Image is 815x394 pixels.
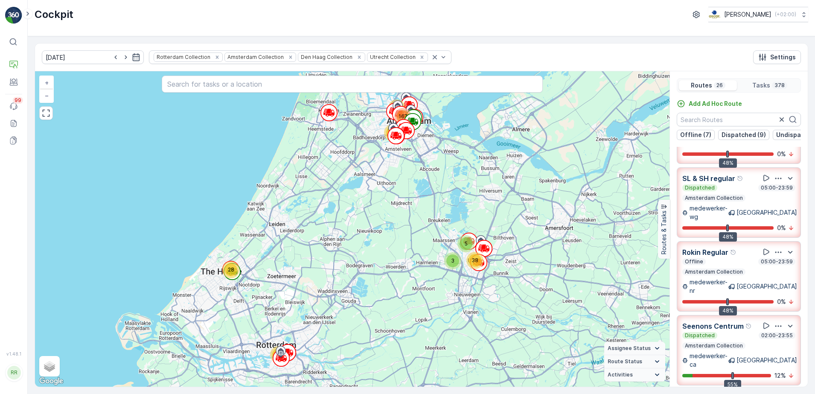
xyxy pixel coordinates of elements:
[394,108,411,125] div: 167
[719,306,737,315] div: 48%
[45,79,49,86] span: +
[228,266,234,273] span: 28
[37,376,65,387] a: Open this area in Google Maps (opens a new window)
[777,298,786,306] p: 0 %
[736,282,797,291] p: [GEOGRAPHIC_DATA]
[682,173,735,184] p: SL & SH regular
[677,99,742,108] a: Add Ad Hoc Route
[718,130,769,140] button: Dispatched (9)
[684,195,744,201] p: Amsterdam Collection
[689,99,742,108] p: Add Ad Hoc Route
[677,130,715,140] button: Offline (7)
[5,351,22,356] span: v 1.48.1
[684,332,716,339] p: Dispatched
[604,355,665,368] summary: Route Status
[212,54,222,61] div: Remove Rotterdam Collection
[777,224,786,232] p: 0 %
[682,321,744,331] p: Seenons Centrum
[40,76,53,89] a: Zoom In
[457,235,474,252] div: 5
[225,53,285,61] div: Amsterdam Collection
[724,10,771,19] p: [PERSON_NAME]
[737,175,744,182] div: Help Tooltip Icon
[760,332,794,339] p: 02:00-23:55
[680,131,711,139] p: Offline (7)
[774,82,786,89] p: 378
[736,208,797,217] p: [GEOGRAPHIC_DATA]
[753,50,801,64] button: Settings
[222,261,239,278] div: 28
[5,7,22,24] img: logo
[730,249,737,256] div: Help Tooltip Icon
[444,252,461,269] div: 3
[5,358,22,387] button: RR
[608,358,642,365] span: Route Status
[690,352,728,369] p: medewerker-ca
[760,258,794,265] p: 05:00-23:59
[608,371,633,378] span: Activities
[604,368,665,382] summary: Activities
[45,92,49,99] span: −
[608,345,651,352] span: Assignee Status
[5,98,22,115] a: 99
[472,257,478,263] span: 38
[719,232,737,242] div: 48%
[451,257,454,264] span: 3
[691,81,712,90] p: Routes
[684,269,744,275] p: Amsterdam Collection
[752,81,770,90] p: Tasks
[745,323,752,330] div: Help Tooltip Icon
[355,54,364,61] div: Remove Den Haag Collection
[154,53,212,61] div: Rotterdam Collection
[37,376,65,387] img: Google
[684,184,716,191] p: Dispatched
[604,342,665,355] summary: Assignee Status
[708,10,721,19] img: basis-logo_rgb2x.png
[684,258,704,265] p: Offline
[690,204,728,221] p: medewerker-wg
[40,357,59,376] a: Layers
[690,278,728,295] p: medewerker-nr
[465,240,468,247] span: 5
[298,53,354,61] div: Den Haag Collection
[367,53,417,61] div: Utrecht Collection
[682,247,728,257] p: Rokin Regular
[286,54,295,61] div: Remove Amsterdam Collection
[399,113,407,120] span: 167
[777,150,786,158] p: 0 %
[384,124,401,141] div: 61
[40,89,53,102] a: Zoom Out
[716,82,724,89] p: 26
[162,76,542,93] input: Search for tasks or a location
[708,7,808,22] button: [PERSON_NAME](+02:00)
[660,210,668,254] p: Routes & Tasks
[774,371,786,380] p: 12 %
[775,11,796,18] p: ( +02:00 )
[684,342,744,349] p: Amsterdam Collection
[7,366,21,379] div: RR
[270,346,287,363] div: 66
[417,54,427,61] div: Remove Utrecht Collection
[677,113,801,126] input: Search Routes
[760,184,794,191] p: 05:00-23:59
[35,8,73,21] p: Cockpit
[722,131,766,139] p: Dispatched (9)
[42,50,144,64] input: dd/mm/yyyy
[466,252,483,269] div: 38
[736,356,797,365] p: [GEOGRAPHIC_DATA]
[770,53,796,61] p: Settings
[15,97,21,104] p: 99
[719,158,737,168] div: 48%
[724,380,741,389] div: 55%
